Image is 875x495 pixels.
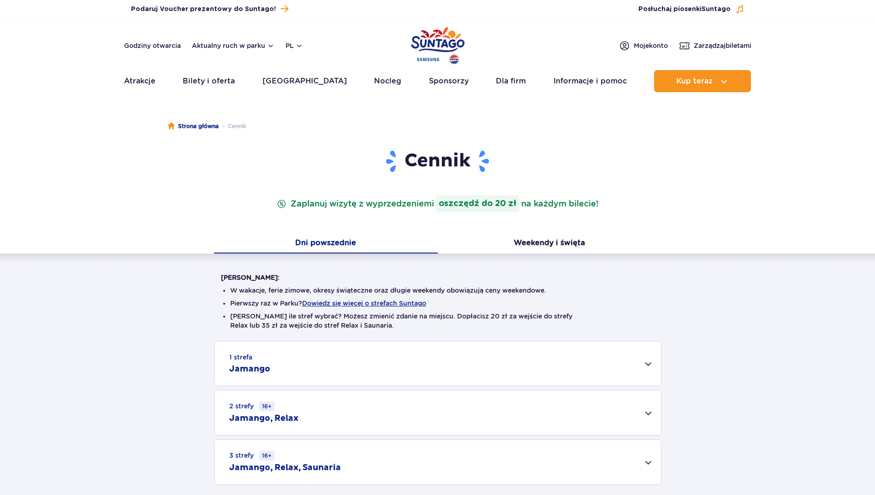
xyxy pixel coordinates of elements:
a: Park of Poland [411,23,464,65]
a: Godziny otwarcia [124,41,181,50]
h2: Jamango [229,364,270,375]
h1: Cennik [221,149,655,173]
span: Posłuchaj piosenki [638,5,731,14]
li: W wakacje, ferie zimowe, okresy świąteczne oraz długie weekendy obowiązują ceny weekendowe. [230,286,645,295]
a: Mojekonto [619,40,668,51]
a: Strona główna [168,122,219,131]
li: Pierwszy raz w Parku? [230,299,645,308]
button: pl [286,41,303,50]
button: Aktualny ruch w parku [192,42,274,49]
small: 1 strefa [229,353,252,362]
span: Moje konto [634,41,668,50]
a: Podaruj Voucher prezentowy do Suntago! [131,3,288,15]
a: Atrakcje [124,70,155,92]
button: Dowiedz się więcej o strefach Suntago [302,300,426,307]
span: Podaruj Voucher prezentowy do Suntago! [131,5,276,14]
button: Posłuchaj piosenkiSuntago [638,5,744,14]
small: 16+ [259,451,274,460]
small: 16+ [259,401,274,411]
span: Suntago [702,6,731,12]
strong: oszczędź do 20 zł [436,195,519,212]
a: [GEOGRAPHIC_DATA] [262,70,347,92]
small: 2 strefy [229,401,274,411]
small: 3 strefy [229,451,274,460]
a: Zarządzajbiletami [679,40,751,51]
a: Dla firm [496,70,526,92]
a: Informacje i pomoc [554,70,627,92]
li: Cennik [219,122,246,131]
a: Sponsorzy [429,70,469,92]
h2: Jamango, Relax [229,413,298,424]
strong: [PERSON_NAME]: [221,274,280,281]
a: Bilety i oferta [183,70,235,92]
h2: Jamango, Relax, Saunaria [229,462,341,473]
li: [PERSON_NAME] ile stref wybrać? Możesz zmienić zdanie na miejscu. Dopłacisz 20 zł za wejście do s... [230,312,645,330]
button: Dni powszednie [214,234,438,253]
a: Nocleg [374,70,401,92]
button: Weekendy i święta [438,234,661,253]
span: Kup teraz [676,77,713,85]
p: Zaplanuj wizytę z wyprzedzeniem na każdym bilecie! [275,195,600,212]
button: Kup teraz [654,70,751,92]
span: Zarządzaj biletami [694,41,751,50]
